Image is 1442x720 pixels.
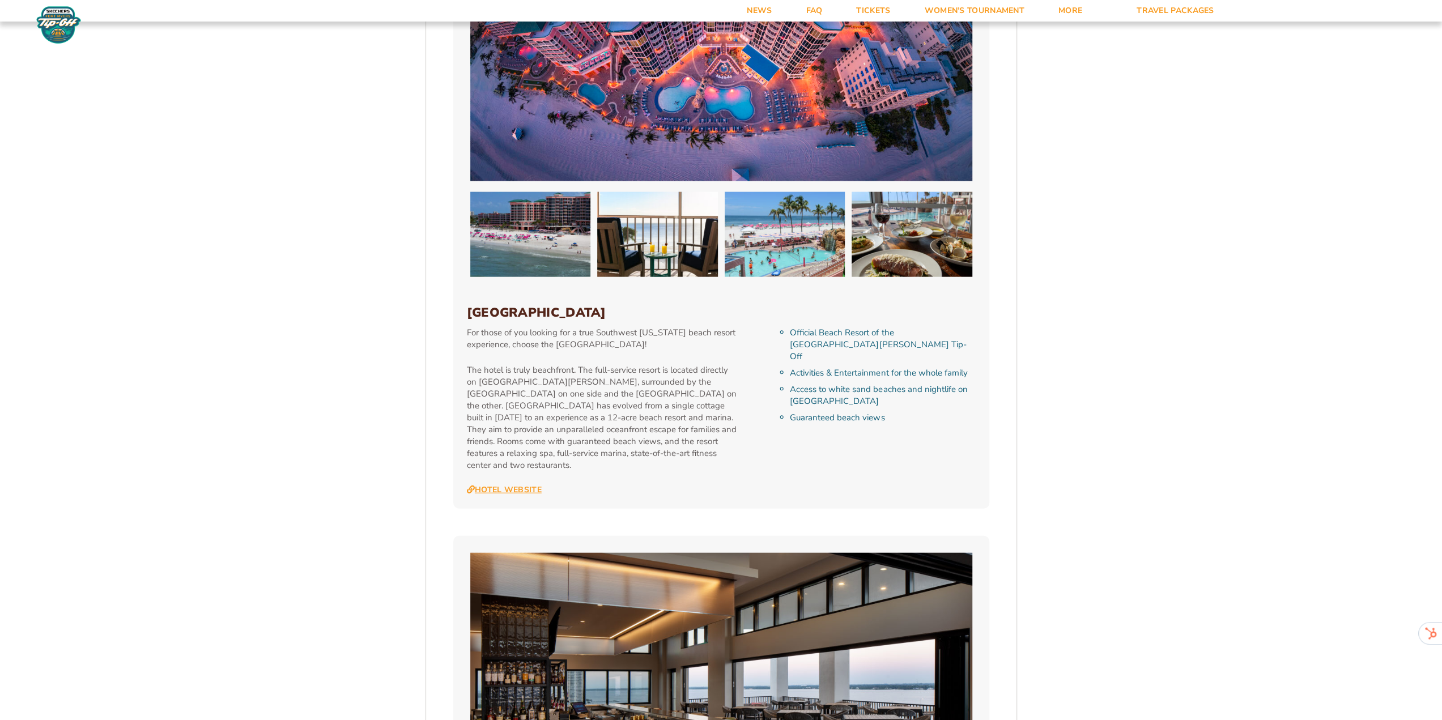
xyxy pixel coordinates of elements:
img: Pink Shell Beach Resort & Marina (BEACH 2025) [852,192,972,277]
img: Pink Shell Beach Resort & Marina (BEACH 2025) [470,192,591,277]
li: Guaranteed beach views [790,412,975,424]
img: Fort Myers Tip-Off [34,6,83,44]
h3: [GEOGRAPHIC_DATA] [467,305,976,320]
a: Hotel Website [467,485,542,495]
li: Official Beach Resort of the [GEOGRAPHIC_DATA][PERSON_NAME] Tip-Off [790,327,975,363]
li: Access to white sand beaches and nightlife on [GEOGRAPHIC_DATA] [790,384,975,407]
img: Pink Shell Beach Resort & Marina (BEACH 2025) [725,192,845,277]
p: For those of you looking for a true Southwest [US_STATE] beach resort experience, choose the [GEO... [467,327,738,351]
p: The hotel is truly beachfront. The full-service resort is located directly on [GEOGRAPHIC_DATA][P... [467,364,738,471]
li: Activities & Entertainment for the whole family [790,367,975,379]
img: Pink Shell Beach Resort & Marina (BEACH 2025) [597,192,718,277]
